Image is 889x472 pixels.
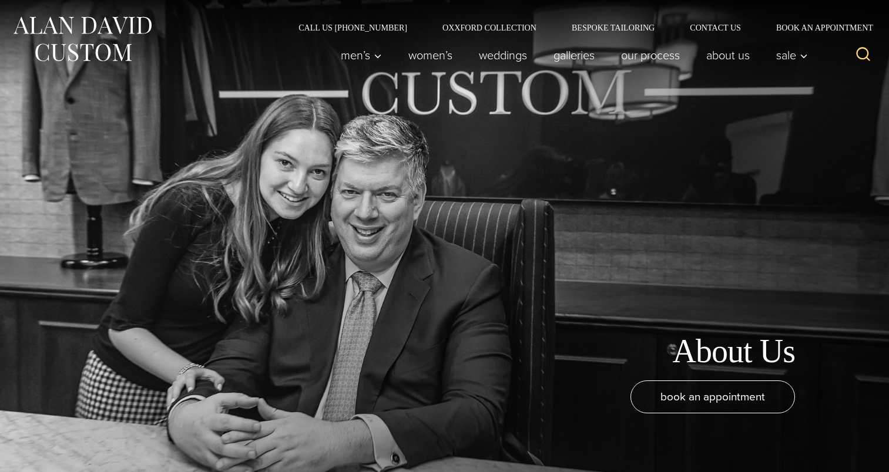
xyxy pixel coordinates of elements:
a: Galleries [541,43,608,67]
a: Our Process [608,43,693,67]
a: About Us [693,43,763,67]
nav: Secondary Navigation [281,23,877,32]
span: book an appointment [660,388,765,405]
a: Contact Us [672,23,759,32]
span: Men’s [341,49,382,61]
h1: About Us [672,332,795,371]
img: Alan David Custom [12,13,153,65]
a: Book an Appointment [759,23,877,32]
a: Bespoke Tailoring [554,23,672,32]
button: View Search Form [849,41,877,69]
a: Women’s [395,43,466,67]
a: Oxxford Collection [425,23,554,32]
span: Sale [776,49,808,61]
nav: Primary Navigation [328,43,814,67]
a: Call Us [PHONE_NUMBER] [281,23,425,32]
a: weddings [466,43,541,67]
a: book an appointment [630,380,795,413]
